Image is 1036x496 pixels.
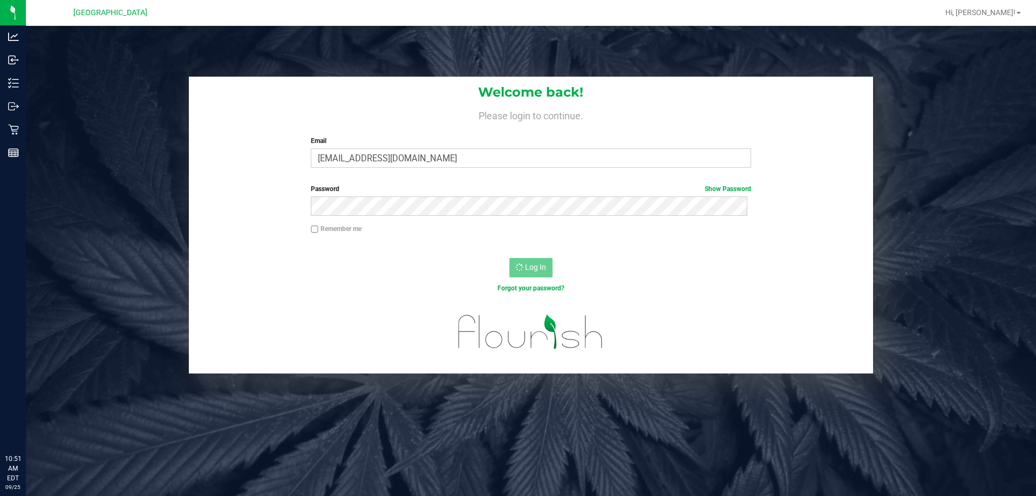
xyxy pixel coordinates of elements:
[8,124,19,135] inline-svg: Retail
[311,185,339,193] span: Password
[705,185,751,193] a: Show Password
[189,108,873,121] h4: Please login to continue.
[525,263,546,271] span: Log In
[8,147,19,158] inline-svg: Reports
[5,483,21,491] p: 09/25
[8,31,19,42] inline-svg: Analytics
[5,454,21,483] p: 10:51 AM EDT
[8,78,19,89] inline-svg: Inventory
[8,55,19,65] inline-svg: Inbound
[311,224,362,234] label: Remember me
[8,101,19,112] inline-svg: Outbound
[945,8,1015,17] span: Hi, [PERSON_NAME]!
[311,136,751,146] label: Email
[509,258,553,277] button: Log In
[189,85,873,99] h1: Welcome back!
[73,8,147,17] span: [GEOGRAPHIC_DATA]
[311,226,318,233] input: Remember me
[497,284,564,292] a: Forgot your password?
[445,304,616,359] img: flourish_logo.svg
